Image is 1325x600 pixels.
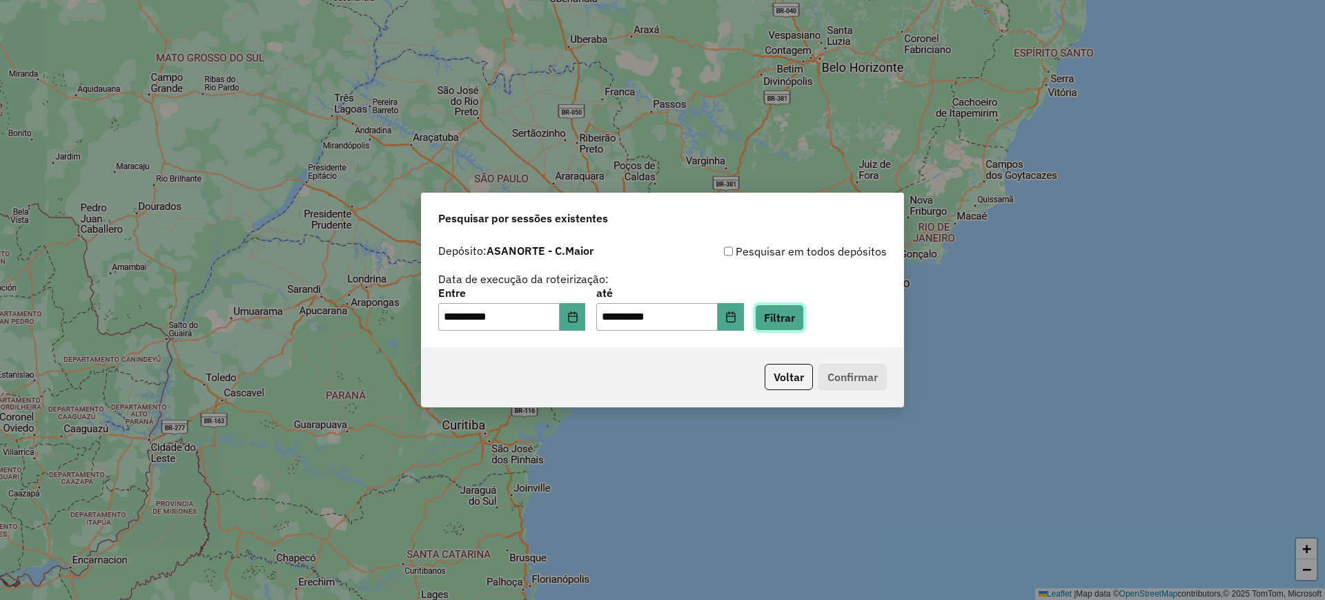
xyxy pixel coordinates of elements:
div: Pesquisar em todos depósitos [662,243,887,260]
label: Entre [438,284,585,301]
button: Filtrar [755,304,804,331]
label: até [596,284,743,301]
strong: ASANORTE - C.Maior [487,244,593,258]
label: Depósito: [438,242,593,259]
button: Voltar [765,364,813,390]
button: Choose Date [560,303,586,331]
button: Choose Date [718,303,744,331]
span: Pesquisar por sessões existentes [438,210,608,226]
label: Data de execução da roteirização: [438,271,609,287]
